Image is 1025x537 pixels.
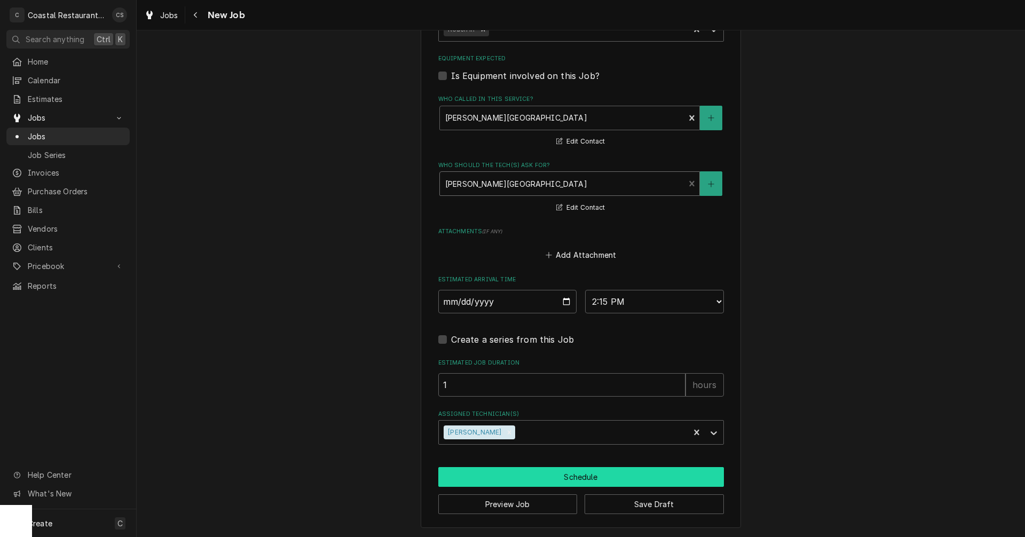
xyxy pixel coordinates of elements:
select: Time Select [585,290,724,313]
label: Estimated Job Duration [438,359,724,367]
a: Home [6,53,130,70]
a: Jobs [140,6,183,24]
label: Assigned Technician(s) [438,410,724,418]
span: K [118,34,123,45]
a: Go to What's New [6,485,130,502]
svg: Create New Contact [708,180,714,188]
a: Purchase Orders [6,183,130,200]
span: Job Series [28,149,124,161]
label: Attachments [438,227,724,236]
span: Pricebook [28,260,108,272]
a: Jobs [6,128,130,145]
a: Go to Help Center [6,466,130,484]
button: Create New Contact [700,106,722,130]
a: Estimates [6,90,130,108]
button: Navigate back [187,6,204,23]
span: Invoices [28,167,124,178]
span: Bills [28,204,124,216]
div: Coastal Restaurant Repair [28,10,106,21]
span: C [117,518,123,529]
a: Clients [6,239,130,256]
div: [PERSON_NAME] [444,425,503,439]
div: Attachments [438,227,724,263]
svg: Create New Contact [708,114,714,122]
span: Jobs [28,112,108,123]
div: Button Group Row [438,487,724,514]
button: Add Attachment [543,247,618,262]
span: Purchase Orders [28,186,124,197]
button: Search anythingCtrlK [6,30,130,49]
span: Jobs [160,10,178,21]
button: Edit Contact [555,135,606,148]
span: Home [28,56,124,67]
span: Jobs [28,131,124,142]
span: Vendors [28,223,124,234]
a: Go to Jobs [6,109,130,127]
button: Edit Contact [555,201,606,215]
a: Job Series [6,146,130,164]
label: Equipment Expected [438,54,724,63]
label: Is Equipment involved on this Job? [451,69,600,82]
a: Go to Pricebook [6,257,130,275]
button: Preview Job [438,494,578,514]
a: Bills [6,201,130,219]
span: ( if any ) [482,228,502,234]
div: CS [112,7,127,22]
div: Who called in this service? [438,95,724,148]
div: hours [685,373,724,397]
span: Help Center [28,469,123,480]
div: Remove Phill Blush [503,425,515,439]
label: Who should the tech(s) ask for? [438,161,724,170]
span: Search anything [26,34,84,45]
div: C [10,7,25,22]
span: Create [28,519,52,528]
div: Equipment Expected [438,54,724,82]
div: Who should the tech(s) ask for? [438,161,724,214]
input: Date [438,290,577,313]
button: Create New Contact [700,171,722,196]
button: Save Draft [585,494,724,514]
div: Estimated Arrival Time [438,275,724,313]
a: Vendors [6,220,130,238]
label: Who called in this service? [438,95,724,104]
a: Calendar [6,72,130,89]
span: Clients [28,242,124,253]
label: Create a series from this Job [451,333,574,346]
span: Ctrl [97,34,111,45]
span: Reports [28,280,124,291]
div: Button Group Row [438,467,724,487]
span: New Job [204,8,245,22]
span: Estimates [28,93,124,105]
a: Reports [6,277,130,295]
span: Calendar [28,75,124,86]
div: Assigned Technician(s) [438,410,724,445]
div: Chris Sockriter's Avatar [112,7,127,22]
div: Button Group [438,467,724,514]
a: Invoices [6,164,130,181]
span: What's New [28,488,123,499]
div: Estimated Job Duration [438,359,724,397]
button: Schedule [438,467,724,487]
label: Estimated Arrival Time [438,275,724,284]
